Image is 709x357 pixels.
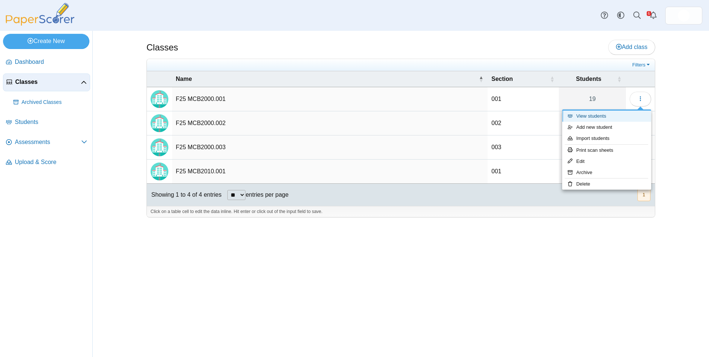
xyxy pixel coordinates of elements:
span: Dashboard [15,58,87,66]
div: Click on a table cell to edit the data inline. Hit enter or click out of the input field to save. [147,206,655,217]
a: View students [562,111,651,122]
span: Section : Activate to sort [550,71,554,87]
a: Classes [3,73,90,91]
label: entries per page [245,191,288,198]
td: 003 [488,135,559,160]
a: Add class [608,40,655,55]
td: 002 [488,111,559,135]
a: 23 [559,111,626,135]
span: Archived Classes [22,99,87,106]
span: Students [576,76,601,82]
span: Students [15,118,87,126]
img: PaperScorer [3,3,77,26]
td: 001 [488,87,559,111]
span: Name [176,76,192,82]
a: ps.hreErqNOxSkiDGg1 [665,7,702,24]
a: Archive [562,167,651,178]
img: Locally created class [151,138,168,156]
a: Edit [562,156,651,167]
a: 21 [559,135,626,159]
h1: Classes [146,41,178,54]
td: F25 MCB2000.001 [172,87,488,111]
span: Classes [15,78,81,86]
a: Dashboard [3,53,90,71]
a: Delete [562,178,651,190]
span: Assessments [15,138,81,146]
a: Add new student [562,122,651,133]
nav: pagination [637,189,650,201]
td: F25 MCB2000.003 [172,135,488,160]
a: Students [3,114,90,131]
a: Import students [562,133,651,144]
span: Add class [616,44,647,50]
td: F25 MCB2000.002 [172,111,488,135]
img: ps.hreErqNOxSkiDGg1 [678,10,690,22]
img: Locally created class [151,163,168,180]
td: 001 [488,160,559,184]
img: Locally created class [151,90,168,108]
span: Students : Activate to sort [617,71,621,87]
a: Archived Classes [10,94,90,111]
img: Locally created class [151,114,168,132]
a: Create New [3,34,89,49]
a: 19 [559,87,626,111]
a: Filters [630,61,653,69]
a: 23 [559,160,626,183]
a: Assessments [3,134,90,151]
a: Print scan sheets [562,145,651,156]
button: 1 [637,189,650,201]
span: Micah Willis [678,10,690,22]
a: PaperScorer [3,20,77,27]
span: Name : Activate to invert sorting [479,71,483,87]
a: Alerts [645,7,662,24]
div: Showing 1 to 4 of 4 entries [147,184,221,206]
span: Section [491,76,513,82]
td: F25 MCB2010.001 [172,160,488,184]
span: Upload & Score [15,158,87,166]
a: Upload & Score [3,154,90,171]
